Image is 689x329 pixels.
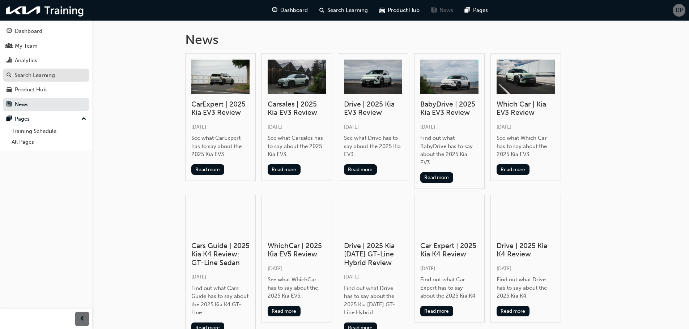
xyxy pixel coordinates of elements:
h3: BabyDrive | 2025 Kia EV3 Review [420,100,479,117]
div: My Team [15,42,38,50]
span: guage-icon [272,6,277,15]
button: Read more [497,164,529,175]
div: Search Learning [14,71,55,79]
div: Analytics [15,56,37,65]
a: Car Expert | 2025 Kia K4 Review[DATE]Find out what Car Expert has to say about the 2025 Kia K4Rea... [414,195,485,322]
a: All Pages [9,137,89,148]
a: My Team [3,39,89,53]
button: Pages [3,112,89,126]
a: news-iconNews [425,3,459,18]
button: DashboardMy TeamAnalyticsSearch LearningProduct HubNews [3,23,89,112]
button: Read more [191,164,224,175]
a: Analytics [3,54,89,67]
div: Dashboard [15,27,42,35]
div: Find out what Drive has to say about the 2025 Kia K4. [497,276,555,300]
span: DP [676,6,683,14]
h3: Drive | 2025 Kia [DATE] GT-Line Hybrid Review [344,242,402,267]
a: pages-iconPages [459,3,494,18]
div: See what WhichCar has to say about the 2025 Kia EV5. [268,276,326,300]
h3: Carsales | 2025 Kia EV3 Review [268,100,326,117]
span: Dashboard [280,6,308,14]
div: Find out what Drive has to say about the 2025 Kia [DATE] GT-Line Hybrid. [344,284,402,317]
span: Pages [473,6,488,14]
div: Pages [15,115,30,123]
h3: CarExpert | 2025 Kia EV3 Review [191,100,250,117]
span: [DATE] [344,274,359,280]
a: car-iconProduct Hub [374,3,425,18]
div: Find out what Car Expert has to say about the 2025 Kia K4 [420,276,479,300]
h3: Cars Guide | 2025 Kia K4 Review: GT-Line Sedan [191,242,250,267]
span: car-icon [7,87,12,93]
a: BabyDrive | 2025 Kia EV3 Review[DATE]Find out what BabyDrive has to say about the 2025 Kia EV3.Re... [414,53,485,189]
h3: Which Car | Kia EV3 Review [497,100,555,117]
span: chart-icon [7,57,12,64]
span: [DATE] [420,124,435,130]
span: [DATE] [497,265,511,272]
div: See what Drive has to say about the 2025 Kia EV3. [344,134,402,159]
span: people-icon [7,43,12,49]
span: pages-icon [7,116,12,122]
button: Read more [420,172,453,183]
button: Read more [420,306,453,316]
span: [DATE] [191,274,206,280]
span: search-icon [7,72,12,79]
a: Drive | 2025 Kia K4 Review[DATE]Find out what Drive has to say about the 2025 Kia K4.Read more [490,195,561,322]
a: Dashboard [3,25,89,38]
div: See what Which Car has to say about the 2025 Kia EV3. [497,134,555,159]
span: [DATE] [191,124,206,130]
div: Product Hub [15,86,47,94]
h3: Drive | 2025 Kia EV3 Review [344,100,402,117]
a: CarExpert | 2025 Kia EV3 Review[DATE]See what CarExpert has to say about the 2025 Kia EV3.Read more [185,53,256,181]
div: Find out what Cars Guide has to say about the 2025 Kia K4 GT-Line [191,284,250,317]
a: News [3,98,89,111]
span: News [439,6,453,14]
span: search-icon [319,6,324,15]
span: news-icon [7,101,12,108]
div: Find out what BabyDrive has to say about the 2025 Kia EV3. [420,134,479,166]
h3: WhichCar | 2025 Kia EV5 Review [268,242,326,259]
a: search-iconSearch Learning [314,3,374,18]
a: WhichCar | 2025 Kia EV5 Review[DATE]See what WhichCar has to say about the 2025 Kia EV5.Read more [261,195,332,322]
span: Search Learning [327,6,368,14]
h3: Drive | 2025 Kia K4 Review [497,242,555,259]
a: guage-iconDashboard [266,3,314,18]
img: kia-training [4,3,87,18]
div: See what CarExpert has to say about the 2025 Kia EV3. [191,134,250,159]
button: Read more [344,164,377,175]
h3: Car Expert | 2025 Kia K4 Review [420,242,479,259]
span: news-icon [431,6,437,15]
span: [DATE] [497,124,511,130]
span: [DATE] [420,265,435,272]
a: Which Car | Kia EV3 Review[DATE]See what Which Car has to say about the 2025 Kia EV3.Read more [490,53,561,181]
button: Read more [497,306,529,316]
span: [DATE] [268,124,282,130]
a: Search Learning [3,69,89,82]
span: car-icon [379,6,385,15]
a: Drive | 2025 Kia EV3 Review[DATE]See what Drive has to say about the 2025 Kia EV3.Read more [338,53,408,181]
button: DP [673,4,685,17]
a: Carsales | 2025 Kia EV3 Review[DATE]See what Carsales has to say about the 2025 Kia EV3.Read more [261,53,332,181]
button: Read more [268,164,301,175]
a: Training Schedule [9,126,89,137]
div: See what Carsales has to say about the 2025 Kia EV3. [268,134,326,159]
span: up-icon [81,114,86,124]
a: Product Hub [3,83,89,96]
span: [DATE] [268,265,282,272]
button: Read more [268,306,301,316]
h1: News [185,32,596,48]
span: [DATE] [344,124,359,130]
span: prev-icon [80,315,85,324]
span: guage-icon [7,28,12,35]
span: pages-icon [465,6,470,15]
span: Product Hub [388,6,420,14]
